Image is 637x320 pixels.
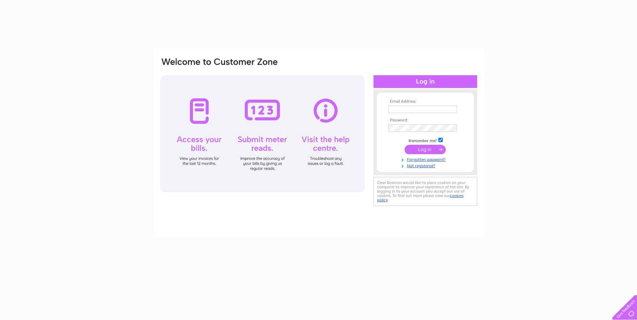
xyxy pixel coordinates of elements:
[388,162,464,169] a: Not registered?
[388,156,464,162] a: Forgotten password?
[405,145,446,154] input: Submit
[387,99,464,104] th: Email Address:
[387,137,464,143] td: Remember me?
[377,193,463,202] a: cookies policy
[374,177,477,206] div: Clear Business would like to place cookies on your computer to improve your experience of the sit...
[387,118,464,123] th: Password:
